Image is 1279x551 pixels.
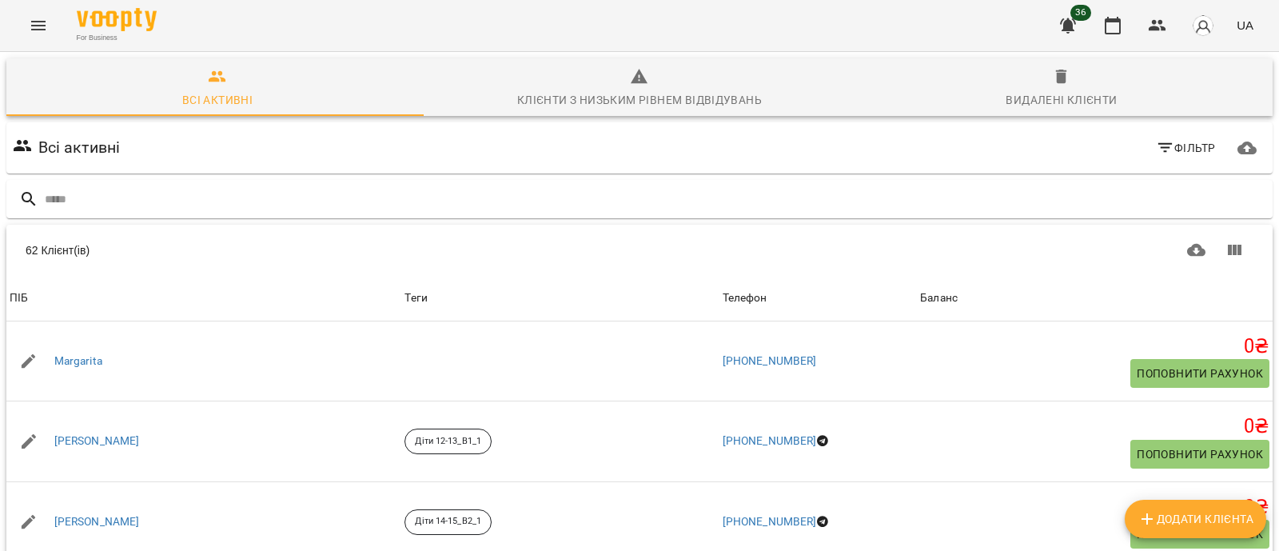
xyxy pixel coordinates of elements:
div: 62 Клієнт(ів) [26,242,633,258]
div: Клієнти з низьким рівнем відвідувань [517,90,762,110]
button: Поповнити рахунок [1130,520,1269,549]
div: Sort [723,289,767,308]
h5: 0 ₴ [920,414,1269,439]
p: Діти 12-13_B1_1 [415,435,481,449]
h5: 0 ₴ [920,334,1269,359]
a: Margarita [54,353,102,369]
span: Додати клієнта [1138,509,1253,529]
a: [PHONE_NUMBER] [723,354,817,367]
span: For Business [77,33,157,43]
a: [PERSON_NAME] [54,514,140,530]
span: Фільтр [1156,138,1216,158]
span: Поповнити рахунок [1137,364,1263,383]
span: Баланс [920,289,1269,308]
a: [PHONE_NUMBER] [723,434,817,447]
button: Поповнити рахунок [1130,440,1269,469]
div: Телефон [723,289,767,308]
div: Sort [10,289,28,308]
span: 36 [1070,5,1091,21]
button: UA [1230,10,1260,40]
p: Діти 14-15_B2_1 [415,515,481,529]
span: Поповнити рахунок [1137,445,1263,464]
span: Телефон [723,289,914,308]
h5: 0 ₴ [920,495,1269,520]
span: UA [1237,17,1253,34]
button: Додати клієнта [1125,500,1266,538]
button: Поповнити рахунок [1130,359,1269,388]
button: Фільтр [1150,134,1222,162]
img: Voopty Logo [77,8,157,31]
div: Діти 14-15_B2_1 [404,509,492,535]
div: Діти 12-13_B1_1 [404,429,492,454]
div: Баланс [920,289,958,308]
div: Видалені клієнти [1006,90,1117,110]
div: Теги [404,289,715,308]
div: Table Toolbar [6,225,1273,276]
span: ПІБ [10,289,398,308]
button: Menu [19,6,58,45]
button: Показати колонки [1215,231,1253,270]
h6: Всі активні [38,135,121,160]
div: ПІБ [10,289,28,308]
a: [PHONE_NUMBER] [723,515,817,528]
div: Всі активні [182,90,253,110]
a: [PERSON_NAME] [54,433,140,449]
img: avatar_s.png [1192,14,1214,37]
button: Завантажити CSV [1177,231,1216,270]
